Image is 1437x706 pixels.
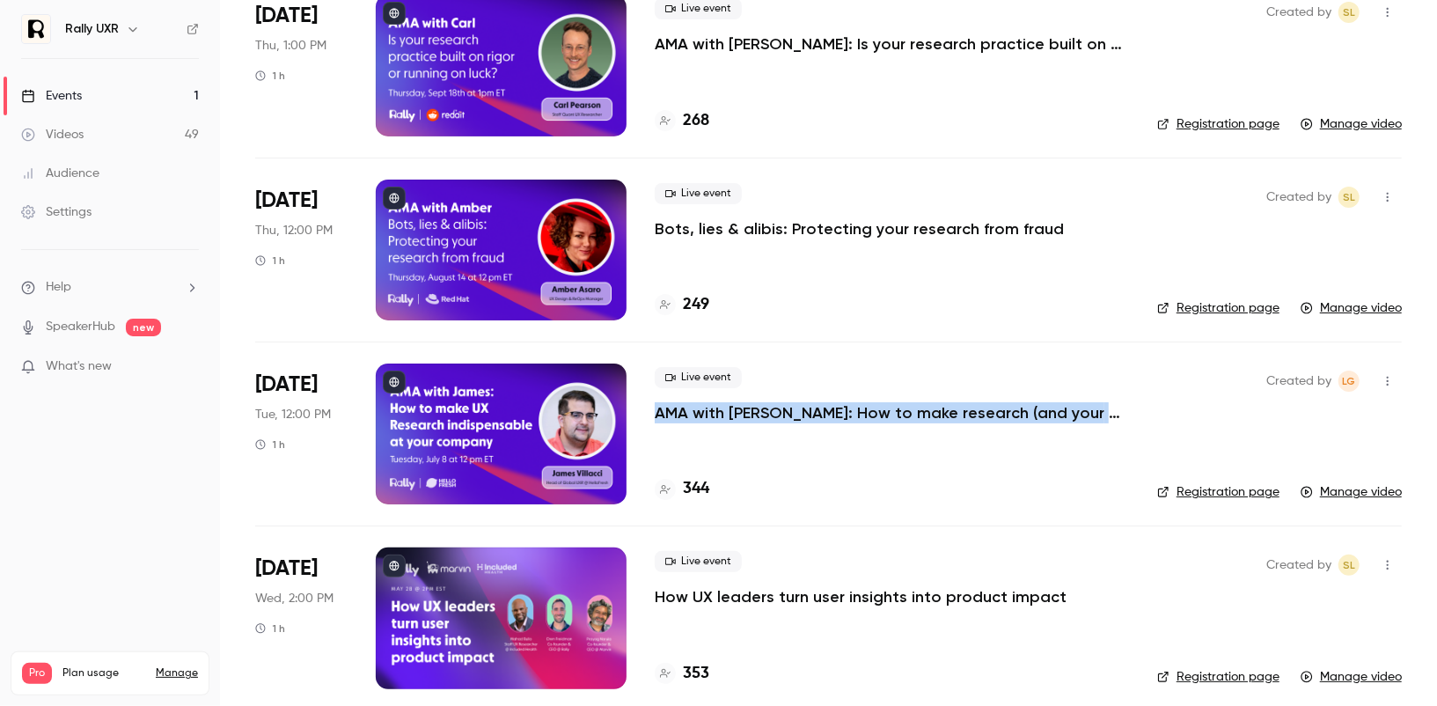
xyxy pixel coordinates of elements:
span: Created by [1266,187,1331,208]
span: Live event [655,367,742,388]
a: Manage video [1301,299,1402,317]
a: Registration page [1157,299,1279,317]
img: Rally UXR [22,15,50,43]
iframe: Noticeable Trigger [178,359,199,375]
span: Tue, 12:00 PM [255,406,331,423]
div: Settings [21,203,92,221]
span: SL [1343,2,1355,23]
span: What's new [46,357,112,376]
span: Created by [1266,2,1331,23]
span: Sydney Lawson [1338,187,1360,208]
div: 1 h [255,254,285,268]
span: Live event [655,551,742,572]
div: Events [21,87,82,105]
a: 268 [655,109,709,133]
span: [DATE] [255,371,318,399]
span: Plan usage [62,666,145,680]
span: Thu, 1:00 PM [255,37,326,55]
a: How UX leaders turn user insights into product impact [655,586,1067,607]
a: Registration page [1157,483,1279,501]
span: SL [1343,555,1355,576]
span: Lauren Gibson [1338,371,1360,392]
div: May 28 Wed, 2:00 PM (America/Toronto) [255,548,348,688]
span: [DATE] [255,555,318,583]
span: [DATE] [255,187,318,215]
h4: 353 [683,662,709,686]
a: Bots, lies & alibis: Protecting your research from fraud [655,218,1064,239]
a: SpeakerHub [46,318,115,336]
a: Registration page [1157,115,1279,133]
div: 1 h [255,621,285,636]
span: Sydney Lawson [1338,555,1360,576]
span: new [126,319,161,336]
a: AMA with [PERSON_NAME]: Is your research practice built on rigor or running on luck? [655,33,1129,55]
h4: 249 [683,293,709,317]
div: Aug 14 Thu, 12:00 PM (America/Toronto) [255,180,348,320]
li: help-dropdown-opener [21,278,199,297]
a: Registration page [1157,668,1279,686]
h4: 268 [683,109,709,133]
div: Jul 8 Tue, 12:00 PM (America/New York) [255,364,348,504]
a: 353 [655,662,709,686]
span: Created by [1266,555,1331,576]
span: [DATE] [255,2,318,30]
span: Created by [1266,371,1331,392]
span: Live event [655,183,742,204]
a: AMA with [PERSON_NAME]: How to make research (and your research team) indispensable at your company [655,402,1129,423]
span: Wed, 2:00 PM [255,590,334,607]
span: LG [1343,371,1356,392]
a: Manage [156,666,198,680]
h4: 344 [683,477,709,501]
span: Help [46,278,71,297]
span: SL [1343,187,1355,208]
a: 249 [655,293,709,317]
a: Manage video [1301,483,1402,501]
h6: Rally UXR [65,20,119,38]
a: Manage video [1301,115,1402,133]
div: 1 h [255,438,285,452]
span: Pro [22,663,52,684]
span: Sydney Lawson [1338,2,1360,23]
a: 344 [655,477,709,501]
div: 1 h [255,69,285,83]
div: Audience [21,165,99,182]
div: Videos [21,126,84,143]
a: Manage video [1301,668,1402,686]
span: Thu, 12:00 PM [255,222,333,239]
